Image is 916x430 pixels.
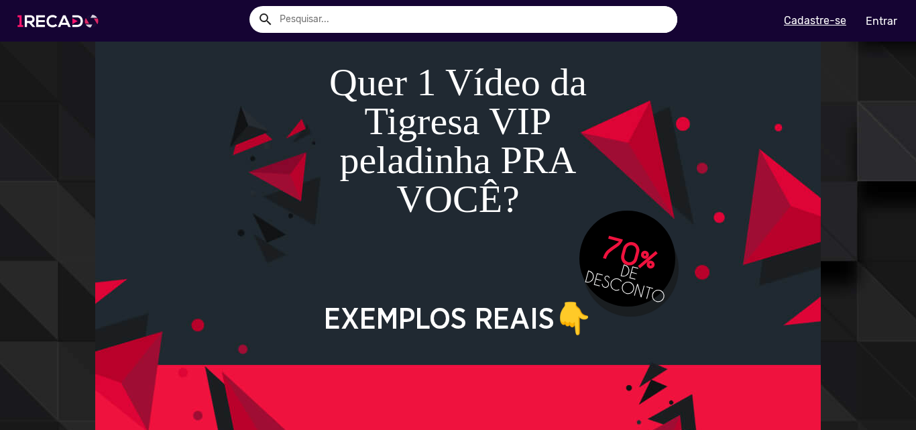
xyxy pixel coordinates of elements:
[257,11,274,28] mat-icon: Example home icon
[784,14,846,27] u: Cadastre-se
[253,7,276,30] button: Example home icon
[293,63,623,219] p: Quer 1 Vídeo da Tigresa VIP peladinha PRA VOCÊ?
[857,9,906,33] a: Entrar
[573,197,695,283] span: 70%
[272,273,644,335] p: EXEMPLOS REAIS👇
[270,6,677,33] input: Pesquisar...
